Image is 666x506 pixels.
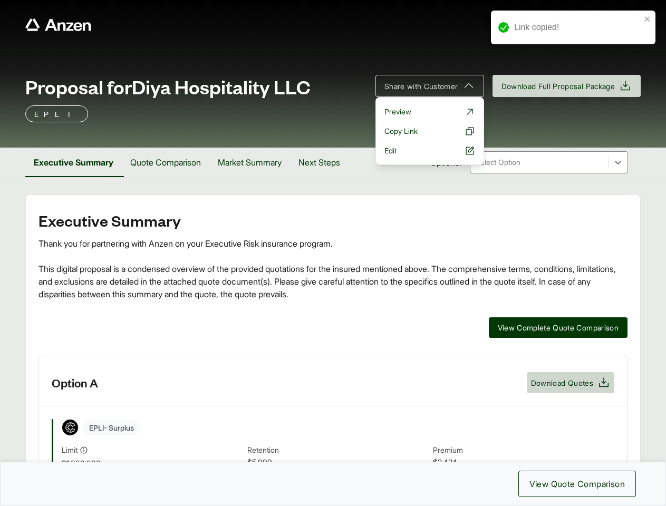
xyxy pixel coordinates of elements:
span: View Quote Comparison [529,478,625,490]
span: $2,424 [433,456,614,469]
a: Edit [380,141,479,160]
span: Limit [62,444,78,455]
button: close [644,15,651,23]
span: Share with Customer [384,81,458,92]
span: Copy Link [384,125,418,137]
span: Download Full Proposal Package [501,81,615,92]
button: Quote Comparison [122,148,209,177]
h2: Executive Summary [38,212,628,229]
button: Download Quotes [527,372,614,393]
button: View Complete Quote Comparison [489,317,628,338]
button: Next Steps [290,148,349,177]
span: EPLI - Surplus [83,420,140,435]
span: View Complete Quote Comparison [498,322,619,333]
button: Executive Summary [25,148,122,177]
img: Coalition [62,420,78,435]
h3: Option A [52,375,98,391]
span: $5,000 [247,456,429,469]
button: View Quote Comparison [518,471,636,497]
span: $1,000,000 [62,458,243,469]
span: Preview [384,106,411,117]
p: EPLI [34,108,79,120]
div: Thank you for partnering with Anzen on your Executive Risk insurance program. This digital propos... [38,237,628,300]
div: Link copied! [514,21,641,34]
span: Edit [384,145,397,156]
span: Retention [247,444,429,456]
button: Copy Link [380,121,479,141]
span: Proposal for Diya Hospitality LLC [25,76,311,97]
button: Download Full Proposal Package [493,75,641,97]
button: Market Summary [209,148,290,177]
button: Share with Customer [375,75,484,97]
span: Download Quotes [531,377,593,388]
a: Preview [380,102,479,121]
span: Premium [433,444,614,456]
a: Anzen website [25,18,91,31]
